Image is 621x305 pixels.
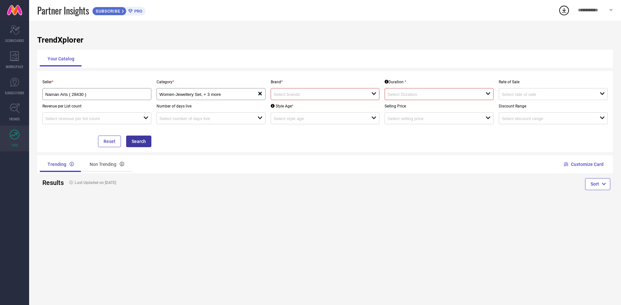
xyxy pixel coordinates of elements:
[126,136,151,147] button: Search
[159,91,257,97] div: Women-Jewellery Set, Women-Necklace and Chains, Women-Nosepin, Women-Ring
[271,104,293,108] div: Style Age
[387,116,476,121] input: Select selling price
[9,117,20,121] span: TRENDS
[92,5,146,15] a: SUBSCRIBEPRO
[40,51,82,66] div: Your Catalog
[6,64,24,69] span: WORKSPACE
[5,38,24,43] span: SCORECARDS
[42,104,151,108] p: Revenue per List count
[274,92,362,97] input: Select brands
[502,92,590,97] input: Select rate of sale
[157,80,266,84] p: Category
[502,116,590,121] input: Select discount range
[42,179,61,187] h2: Results
[93,9,122,14] span: SUBSCRIBE
[565,155,604,173] button: Customize Card
[133,9,142,14] span: PRO
[37,36,613,45] h1: TrendXplorer
[585,178,610,190] button: Sort
[499,104,608,108] p: Discount Range
[385,104,494,108] p: Selling Price
[42,80,151,84] p: Seller
[98,136,121,147] button: Reset
[45,116,134,121] input: Select revenue per list count
[157,104,266,108] p: Number of days live
[82,157,132,172] div: Non Trending
[159,116,248,121] input: Select number of days live
[40,157,82,172] div: Trending
[271,80,380,84] p: Brand
[159,92,248,97] input: Select upto 10 categories
[558,5,570,16] div: Open download list
[45,91,148,97] div: Naman Arts ( 28430 )
[274,116,362,121] input: Select style age
[37,4,89,17] span: Partner Insights
[387,92,476,97] input: Select Duration
[385,80,406,84] div: Duration
[45,92,138,97] input: Select seller
[66,180,296,185] h4: Last Updated on [DATE]
[499,80,608,84] p: Rate of Sale
[12,143,18,147] span: FWD
[5,90,25,95] span: SUGGESTIONS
